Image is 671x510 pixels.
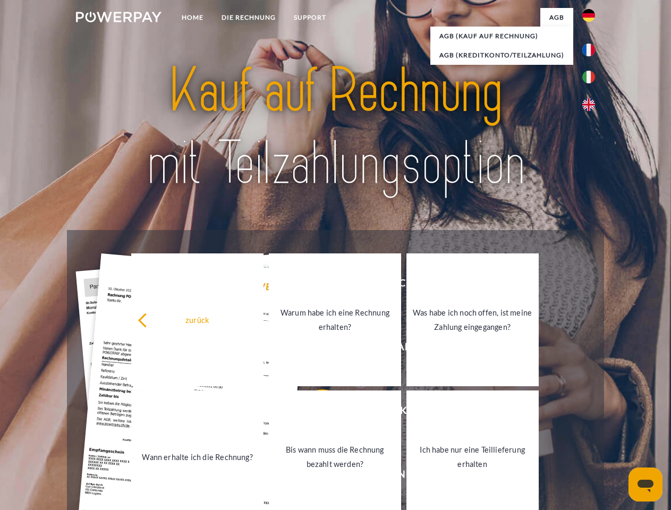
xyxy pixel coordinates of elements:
a: Was habe ich noch offen, ist meine Zahlung eingegangen? [406,253,539,386]
a: SUPPORT [285,8,335,27]
img: en [582,98,595,111]
iframe: Schaltfläche zum Öffnen des Messaging-Fensters [628,467,662,501]
div: Bis wann muss die Rechnung bezahlt werden? [275,443,395,471]
div: Was habe ich noch offen, ist meine Zahlung eingegangen? [413,305,532,334]
a: AGB (Kreditkonto/Teilzahlung) [430,46,573,65]
a: DIE RECHNUNG [213,8,285,27]
img: title-powerpay_de.svg [101,51,570,203]
div: Warum habe ich eine Rechnung erhalten? [275,305,395,334]
img: it [582,71,595,83]
img: de [582,9,595,22]
img: fr [582,44,595,56]
div: Wann erhalte ich die Rechnung? [138,449,257,464]
a: AGB (Kauf auf Rechnung) [430,27,573,46]
div: Ich habe nur eine Teillieferung erhalten [413,443,532,471]
img: logo-powerpay-white.svg [76,12,162,22]
div: zurück [138,312,257,327]
a: Home [173,8,213,27]
a: agb [540,8,573,27]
